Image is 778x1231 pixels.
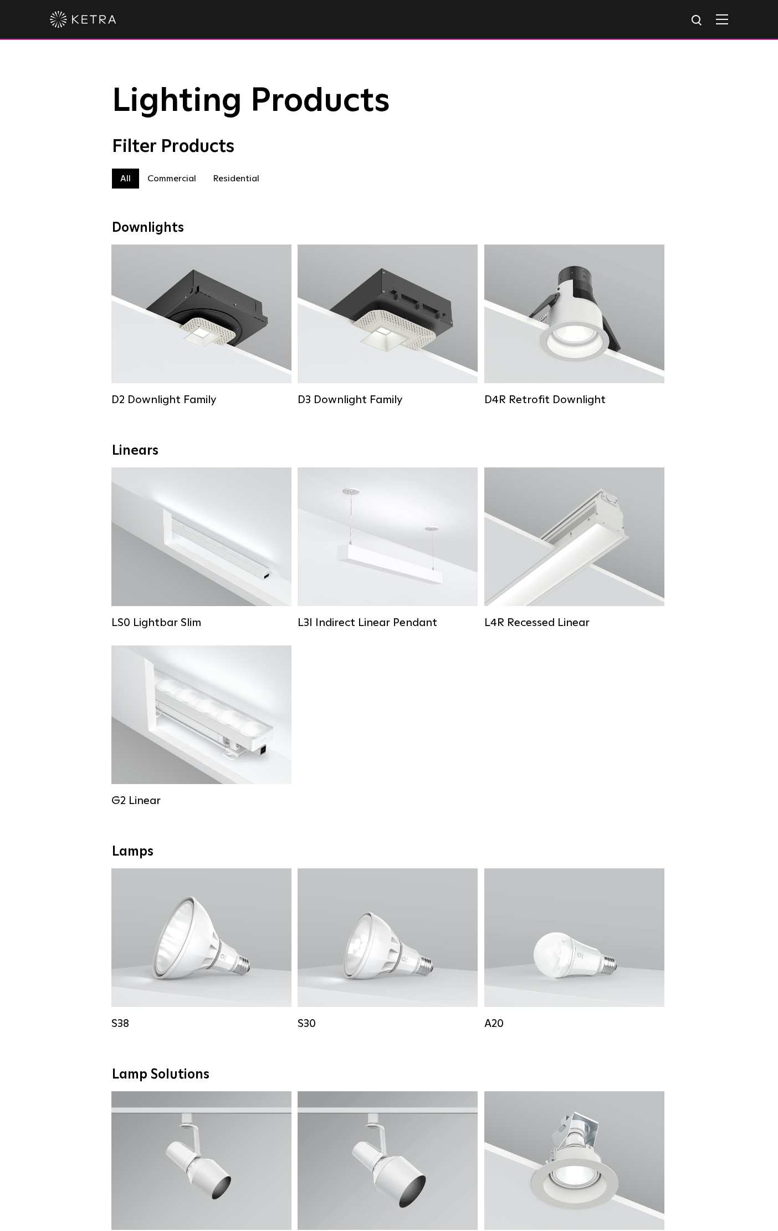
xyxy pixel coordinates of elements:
[690,14,704,28] img: search icon
[484,616,664,629] div: L4R Recessed Linear
[484,393,664,406] div: D4R Retrofit Downlight
[112,1067,666,1083] div: Lamp Solutions
[298,616,478,629] div: L3I Indirect Linear Pendant
[484,245,664,406] a: D4R Retrofit Downlight Lumen Output:800Colors:White / BlackBeam Angles:15° / 25° / 40° / 60°Watta...
[112,220,666,236] div: Downlights
[298,1017,478,1030] div: S30
[484,1017,664,1030] div: A20
[484,467,664,629] a: L4R Recessed Linear Lumen Output:400 / 600 / 800 / 1000Colors:White / BlackControl:Lutron Clear C...
[111,467,291,629] a: LS0 Lightbar Slim Lumen Output:200 / 350Colors:White / BlackControl:X96 Controller
[716,14,728,24] img: Hamburger%20Nav.svg
[139,169,204,189] label: Commercial
[111,868,291,1030] a: S38 Lumen Output:1100Colors:White / BlackBase Type:E26 Edison Base / GU24Beam Angles:10° / 25° / ...
[484,868,664,1030] a: A20 Lumen Output:600 / 800Colors:White / BlackBase Type:E26 Edison Base / GU24Beam Angles:Omni-Di...
[111,1017,291,1030] div: S38
[298,393,478,406] div: D3 Downlight Family
[50,11,116,28] img: ketra-logo-2019-white
[111,245,291,406] a: D2 Downlight Family Lumen Output:1200Colors:White / Black / Gloss Black / Silver / Bronze / Silve...
[111,616,291,629] div: LS0 Lightbar Slim
[111,393,291,406] div: D2 Downlight Family
[298,245,478,406] a: D3 Downlight Family Lumen Output:700 / 900 / 1100Colors:White / Black / Silver / Bronze / Paintab...
[298,467,478,629] a: L3I Indirect Linear Pendant Lumen Output:400 / 600 / 800 / 1000Housing Colors:White / BlackContro...
[204,169,268,189] label: Residential
[298,868,478,1030] a: S30 Lumen Output:1100Colors:White / BlackBase Type:E26 Edison Base / GU24Beam Angles:15° / 25° / ...
[112,85,390,118] span: Lighting Products
[112,844,666,860] div: Lamps
[112,443,666,459] div: Linears
[111,645,291,807] a: G2 Linear Lumen Output:400 / 700 / 1000Colors:WhiteBeam Angles:Flood / [GEOGRAPHIC_DATA] / Narrow...
[112,136,666,157] div: Filter Products
[112,169,139,189] label: All
[111,794,291,807] div: G2 Linear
